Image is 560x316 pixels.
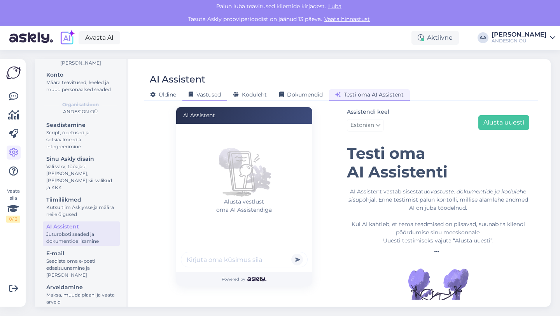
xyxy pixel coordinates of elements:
[150,91,176,98] span: Üldine
[322,16,372,23] a: Vaata hinnastust
[46,283,116,291] div: Arveldamine
[411,31,459,45] div: Aktiivne
[43,221,120,246] a: AI AssistentJuturoboti seaded ja dokumentide lisamine
[176,107,312,124] div: AI Assistent
[79,31,120,44] a: Avasta AI
[59,30,75,46] img: explore-ai
[46,291,116,305] div: Maksa, muuda plaani ja vaata arveid
[43,248,120,280] a: E-mailSeadista oma e-posti edasisuunamine ja [PERSON_NAME]
[335,91,404,98] span: Testi oma AI Assistent
[189,91,221,98] span: Vastused
[279,91,323,98] span: Dokumendid
[46,258,116,279] div: Seadista oma e-posti edasisuunamine ja [PERSON_NAME]
[350,121,374,130] span: Estonian
[492,38,547,44] div: ANDES1GN OÜ
[62,101,99,108] b: Organisatsioon
[46,163,116,191] div: Vali värv, tööajad, [PERSON_NAME], [PERSON_NAME] kiirvalikud ja KKK
[46,155,116,163] div: Sinu Askly disain
[41,108,120,115] div: ANDES1GN OÜ
[46,196,116,204] div: Tiimiliikmed
[222,276,266,282] span: Powered by
[43,154,120,192] a: Sinu Askly disainVali värv, tööajad, [PERSON_NAME], [PERSON_NAME] kiirvalikud ja KKK
[46,71,116,79] div: Konto
[233,91,267,98] span: Koduleht
[150,72,205,87] div: AI Assistent
[478,115,529,130] button: Alusta uuesti
[43,282,120,307] a: ArveldamineMaksa, muuda plaani ja vaata arveid
[43,195,120,219] a: TiimiliikmedKutsu tiim Askly'sse ja määra neile õigused
[46,204,116,218] div: Kutsu tiim Askly'sse ja määra neile õigused
[181,198,308,214] p: Alusta vestlust oma AI Assistendiga
[326,3,344,10] span: Luba
[478,32,488,43] div: AA
[348,188,527,203] i: vastuste, dokumentide ja kodulehe sisu
[46,79,116,93] div: Määra teavitused, keeled ja muud personaalsed seaded
[41,60,120,67] div: [PERSON_NAME]
[46,231,116,245] div: Juturoboti seaded ja dokumentide lisamine
[347,119,384,132] a: Estonian
[46,129,116,150] div: Script, õpetused ja sotsiaalmeedia integreerimine
[46,121,116,129] div: Seadistamine
[492,32,547,38] div: [PERSON_NAME]
[181,252,308,267] input: Kirjuta oma küsimus siia
[6,65,21,80] img: Askly Logo
[347,188,529,245] div: AI Assistent vastab sisestatud põhjal. Enne testimist palun kontolli, millise alamlehe andmed AI ...
[492,32,555,44] a: [PERSON_NAME]ANDES1GN OÜ
[213,135,275,198] img: No chats
[6,216,20,223] div: 0 / 3
[347,144,529,181] h1: Testi oma AI Assistenti
[6,188,20,223] div: Vaata siia
[43,70,120,94] a: KontoMäära teavitused, keeled ja muud personaalsed seaded
[347,108,389,116] label: Assistendi keel
[46,249,116,258] div: E-mail
[46,223,116,231] div: AI Assistent
[247,277,266,281] img: Askly
[43,120,120,151] a: SeadistamineScript, õpetused ja sotsiaalmeedia integreerimine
